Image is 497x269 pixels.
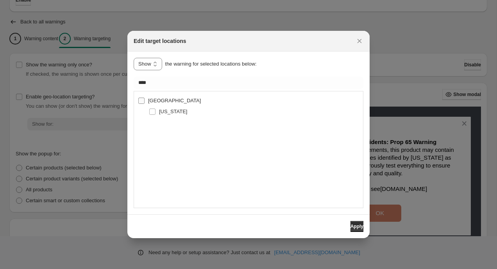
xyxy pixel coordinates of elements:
button: Apply [350,221,363,232]
span: [GEOGRAPHIC_DATA] [148,98,201,103]
p: the warning for selected locations below: [165,60,257,68]
span: [US_STATE] [159,109,187,114]
h2: Edit target locations [134,37,186,45]
span: Apply [350,223,363,230]
button: Close [354,36,365,46]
